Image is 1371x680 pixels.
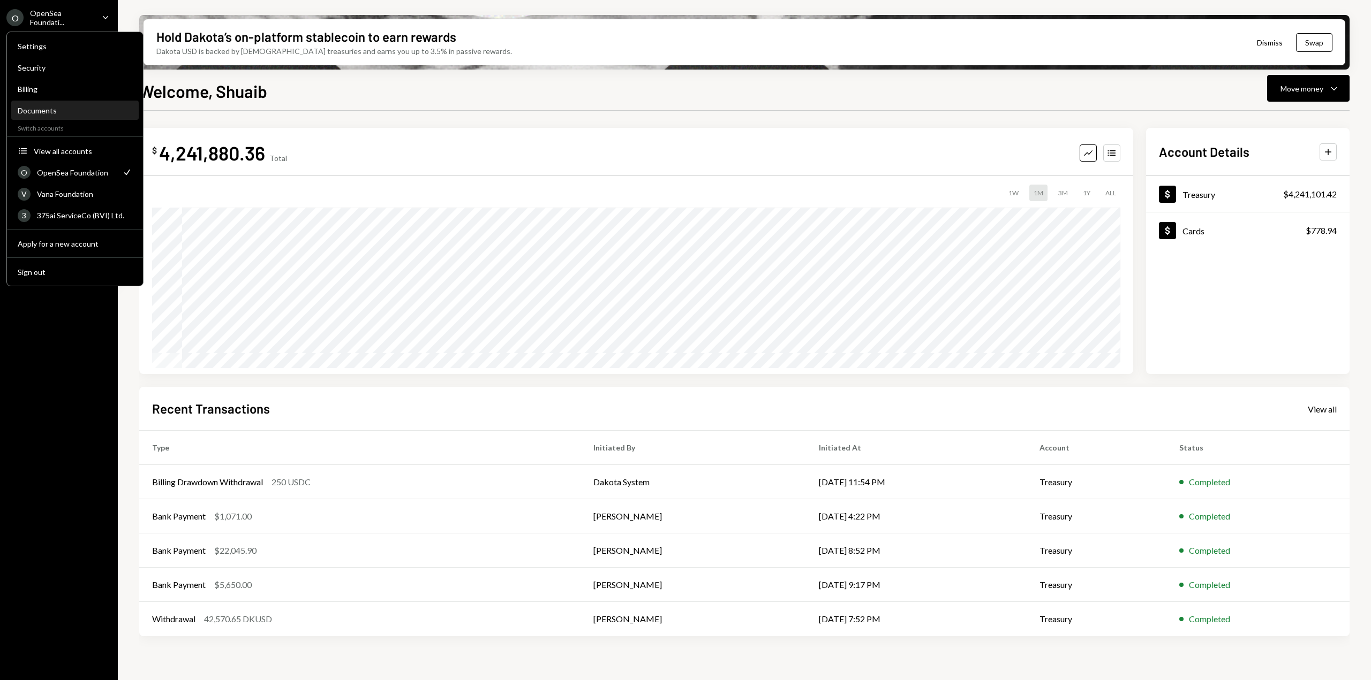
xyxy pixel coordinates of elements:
div: 250 USDC [272,476,311,488]
div: Move money [1280,83,1323,94]
td: Treasury [1027,568,1166,602]
div: $5,650.00 [214,578,252,591]
div: Apply for a new account [18,239,132,248]
button: Apply for a new account [11,234,139,254]
td: [DATE] 11:54 PM [806,465,1027,499]
div: O [18,166,31,179]
div: Bank Payment [152,544,206,557]
div: Security [18,63,132,72]
th: Status [1166,431,1350,465]
div: OpenSea Foundation [37,168,115,177]
a: Billing [11,79,139,98]
div: Bank Payment [152,510,206,523]
a: Treasury$4,241,101.42 [1146,176,1350,212]
div: View all [1308,404,1337,415]
td: [PERSON_NAME] [581,602,806,636]
div: Cards [1182,226,1204,236]
div: Vana Foundation [37,189,132,198]
td: [PERSON_NAME] [581,499,806,533]
div: Dakota USD is backed by [DEMOGRAPHIC_DATA] treasuries and earns you up to 3.5% in passive rewards. [156,45,512,57]
button: Sign out [11,263,139,282]
div: $22,045.90 [214,544,257,557]
td: Treasury [1027,499,1166,533]
div: $4,241,101.42 [1283,188,1337,201]
a: Settings [11,36,139,56]
button: Move money [1267,75,1350,102]
div: Treasury [1182,189,1215,200]
div: 1M [1029,185,1048,201]
div: 4,241,880.36 [159,141,265,165]
div: $778.94 [1306,224,1337,237]
td: [DATE] 9:17 PM [806,568,1027,602]
h2: Account Details [1159,143,1249,161]
td: Treasury [1027,533,1166,568]
td: Dakota System [581,465,806,499]
td: Treasury [1027,602,1166,636]
div: 3M [1054,185,1072,201]
div: O [6,9,24,26]
div: OpenSea Foundati... [30,9,93,27]
a: Documents [11,101,139,120]
th: Type [139,431,581,465]
a: VVana Foundation [11,184,139,203]
button: View all accounts [11,142,139,161]
td: [DATE] 7:52 PM [806,602,1027,636]
div: Billing [18,85,132,94]
div: Documents [18,106,132,115]
div: 1W [1004,185,1023,201]
button: Swap [1296,33,1332,52]
div: 375ai ServiceCo (BVI) Ltd. [37,211,132,220]
th: Initiated At [806,431,1027,465]
div: Completed [1189,544,1230,557]
div: Completed [1189,613,1230,625]
a: View all [1308,403,1337,415]
h2: Recent Transactions [152,400,270,417]
td: [DATE] 4:22 PM [806,499,1027,533]
div: Total [269,154,287,163]
div: $ [152,145,157,156]
div: 1Y [1079,185,1095,201]
td: [DATE] 8:52 PM [806,533,1027,568]
div: Switch accounts [7,122,143,132]
div: Billing Drawdown Withdrawal [152,476,263,488]
div: Completed [1189,476,1230,488]
div: Hold Dakota’s on-platform stablecoin to earn rewards [156,28,456,45]
div: View all accounts [34,147,132,156]
button: Dismiss [1244,30,1296,55]
a: Security [11,58,139,77]
h1: Welcome, Shuaib [139,80,267,102]
div: $1,071.00 [214,510,252,523]
div: 3 [18,209,31,222]
th: Account [1027,431,1166,465]
div: V [18,188,31,201]
div: Withdrawal [152,613,195,625]
th: Initiated By [581,431,806,465]
td: [PERSON_NAME] [581,533,806,568]
div: 42,570.65 DKUSD [204,613,272,625]
div: ALL [1101,185,1120,201]
td: Treasury [1027,465,1166,499]
a: Cards$778.94 [1146,212,1350,248]
a: 3375ai ServiceCo (BVI) Ltd. [11,205,139,225]
div: Settings [18,42,132,51]
div: Completed [1189,578,1230,591]
td: [PERSON_NAME] [581,568,806,602]
div: Completed [1189,510,1230,523]
div: Bank Payment [152,578,206,591]
div: Sign out [18,268,132,277]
